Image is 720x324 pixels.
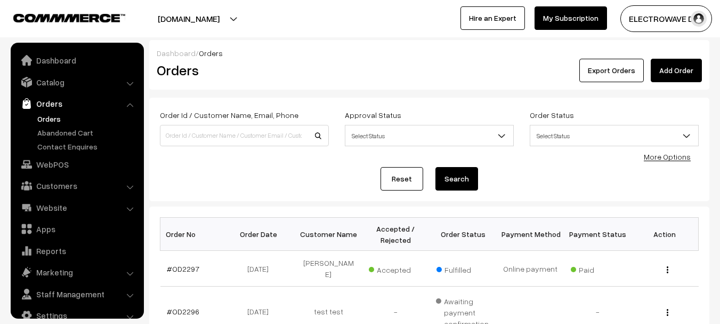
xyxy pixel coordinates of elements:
[667,266,668,273] img: Menu
[369,262,422,275] span: Accepted
[157,48,702,59] div: /
[13,155,140,174] a: WebPOS
[157,62,328,78] h2: Orders
[13,198,140,217] a: Website
[13,219,140,239] a: Apps
[13,94,140,113] a: Orders
[430,218,497,251] th: Order Status
[160,218,228,251] th: Order No
[530,127,698,145] span: Select Status
[13,14,125,22] img: COMMMERCE
[345,127,513,145] span: Select Status
[35,141,140,152] a: Contact Enquires
[13,73,140,92] a: Catalog
[160,125,329,146] input: Order Id / Customer Name / Customer Email / Customer Phone
[13,11,107,23] a: COMMMERCE
[497,218,564,251] th: Payment Method
[228,251,295,287] td: [DATE]
[620,5,712,32] button: ELECTROWAVE DE…
[535,6,607,30] a: My Subscription
[228,218,295,251] th: Order Date
[160,109,298,121] label: Order Id / Customer Name, Email, Phone
[530,125,699,146] span: Select Status
[497,251,564,287] td: Online payment
[381,167,423,191] a: Reset
[13,241,140,260] a: Reports
[13,263,140,282] a: Marketing
[530,109,574,121] label: Order Status
[120,5,257,32] button: [DOMAIN_NAME]
[435,167,478,191] button: Search
[564,218,631,251] th: Payment Status
[691,11,707,27] img: user
[644,152,691,161] a: More Options
[157,49,196,58] a: Dashboard
[13,285,140,304] a: Staff Management
[667,309,668,316] img: Menu
[571,262,624,275] span: Paid
[436,262,490,275] span: Fulfilled
[579,59,644,82] button: Export Orders
[35,127,140,138] a: Abandoned Cart
[651,59,702,82] a: Add Order
[295,218,362,251] th: Customer Name
[167,264,199,273] a: #OD2297
[631,218,698,251] th: Action
[13,51,140,70] a: Dashboard
[295,251,362,287] td: [PERSON_NAME]
[460,6,525,30] a: Hire an Expert
[13,176,140,195] a: Customers
[35,113,140,124] a: Orders
[362,218,429,251] th: Accepted / Rejected
[345,125,514,146] span: Select Status
[199,49,223,58] span: Orders
[345,109,401,121] label: Approval Status
[167,307,199,316] a: #OD2296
